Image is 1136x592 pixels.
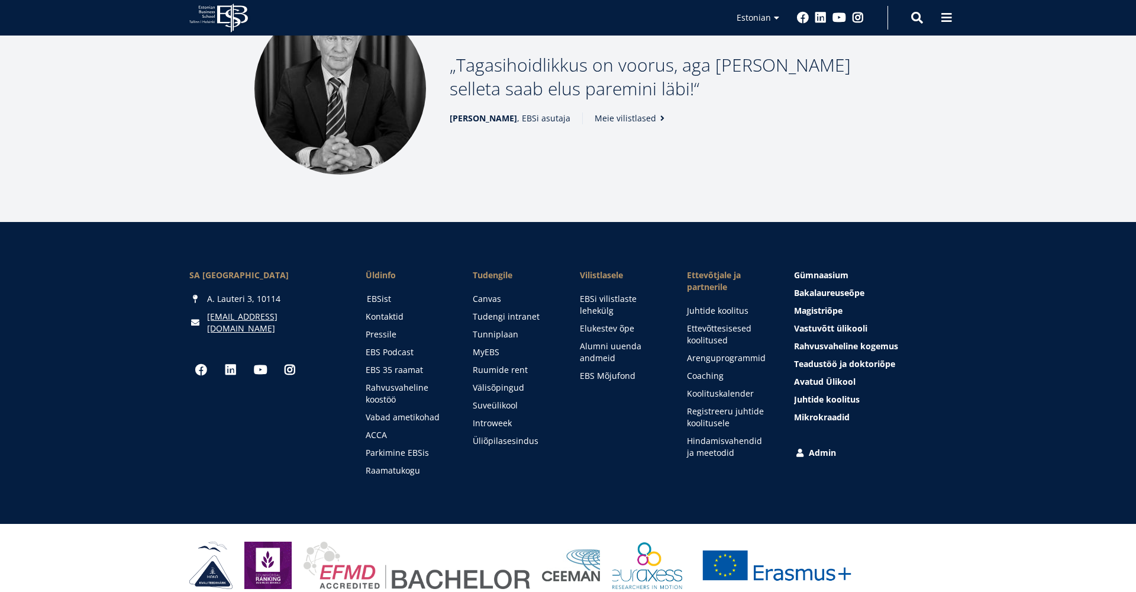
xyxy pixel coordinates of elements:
[794,340,947,352] a: Rahvusvaheline kogemus
[794,411,947,423] a: Mikrokraadid
[366,411,449,423] a: Vabad ametikohad
[687,269,770,293] span: Ettevõtjale ja partnerile
[450,112,517,124] strong: [PERSON_NAME]
[794,376,856,387] span: Avatud Ülikool
[694,542,860,589] a: Erasmus +
[832,12,846,24] a: Youtube
[366,382,449,406] a: Rahvusvaheline koostöö
[366,364,449,376] a: EBS 35 raamat
[207,311,342,334] a: [EMAIL_ADDRESS][DOMAIN_NAME]
[687,388,770,400] a: Koolituskalender
[794,394,860,405] span: Juhtide koolitus
[815,12,827,24] a: Linkedin
[687,323,770,346] a: Ettevõttesisesed koolitused
[219,358,243,382] a: Linkedin
[612,542,682,589] img: EURAXESS
[366,329,449,340] a: Pressile
[189,293,342,305] div: A. Lauteri 3, 10114
[595,112,668,124] a: Meie vilistlased
[473,329,556,340] a: Tunniplaan
[794,287,947,299] a: Bakalaureuseõpe
[473,400,556,411] a: Suveülikool
[278,358,302,382] a: Instagram
[794,358,947,370] a: Teadustöö ja doktoriõpe
[794,376,947,388] a: Avatud Ülikool
[687,406,770,429] a: Registreeru juhtide koolitusele
[473,417,556,429] a: Introweek
[794,269,947,281] a: Gümnaasium
[794,447,947,459] a: Admin
[687,305,770,317] a: Juhtide koolitus
[580,370,663,382] a: EBS Mõjufond
[366,429,449,441] a: ACCA
[473,346,556,358] a: MyEBS
[852,12,864,24] a: Instagram
[794,411,850,423] span: Mikrokraadid
[366,269,449,281] span: Üldinfo
[367,293,450,305] a: EBSist
[244,542,292,589] img: Eduniversal
[794,358,895,369] span: Teadustöö ja doktoriõpe
[794,305,947,317] a: Magistriõpe
[687,370,770,382] a: Coaching
[248,358,272,382] a: Youtube
[694,542,860,589] img: Erasmus+
[473,435,556,447] a: Üliõpilasesindus
[189,542,233,589] img: HAKA
[794,394,947,406] a: Juhtide koolitus
[580,340,663,364] a: Alumni uuenda andmeid
[794,305,843,316] span: Magistriõpe
[794,323,867,334] span: Vastuvõtt ülikooli
[189,269,342,281] div: SA [GEOGRAPHIC_DATA]
[580,293,663,317] a: EBSi vilistlaste lehekülg
[542,549,601,582] img: Ceeman
[304,542,530,589] img: EFMD
[797,12,809,24] a: Facebook
[794,287,864,298] span: Bakalaureuseõpe
[366,346,449,358] a: EBS Podcast
[366,447,449,459] a: Parkimine EBSis
[473,311,556,323] a: Tudengi intranet
[366,465,449,477] a: Raamatukogu
[473,293,556,305] a: Canvas
[580,323,663,334] a: Elukestev õpe
[473,269,556,281] a: Tudengile
[687,435,770,459] a: Hindamisvahendid ja meetodid
[794,323,947,334] a: Vastuvõtt ülikooli
[580,269,663,281] span: Vilistlasele
[450,112,570,124] span: , EBSi asutaja
[794,340,898,352] span: Rahvusvaheline kogemus
[473,382,556,394] a: Välisõpingud
[687,352,770,364] a: Arenguprogrammid
[189,358,213,382] a: Facebook
[473,364,556,376] a: Ruumide rent
[450,53,882,101] p: Tagasihoidlikkus on voorus, aga [PERSON_NAME] selleta saab elus paremini läbi!
[254,3,426,175] img: Madis Habakuk
[794,269,848,281] span: Gümnaasium
[366,311,449,323] a: Kontaktid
